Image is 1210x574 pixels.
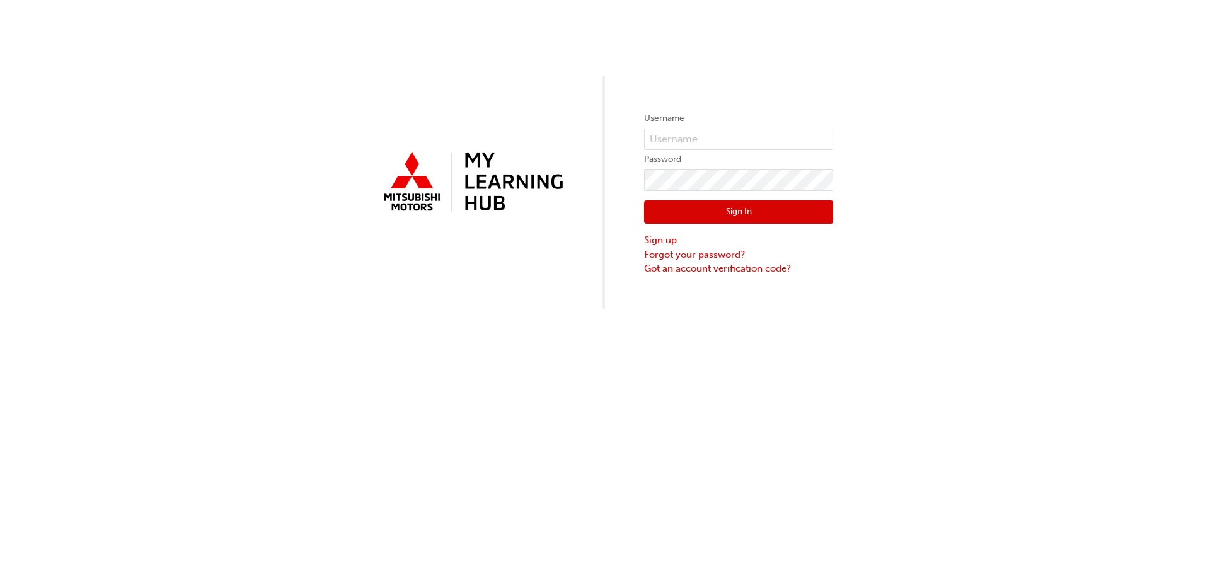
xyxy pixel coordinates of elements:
img: mmal [377,147,566,219]
input: Username [644,129,833,150]
label: Password [644,152,833,167]
a: Sign up [644,233,833,248]
a: Forgot your password? [644,248,833,262]
button: Sign In [644,200,833,224]
label: Username [644,111,833,126]
a: Got an account verification code? [644,261,833,276]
